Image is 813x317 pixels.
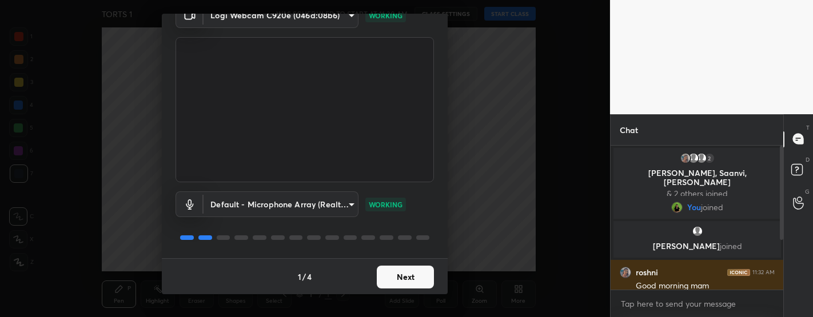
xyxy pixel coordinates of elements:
span: joined [701,203,723,212]
h4: / [302,271,306,283]
img: default.png [687,153,699,164]
h4: 4 [307,271,312,283]
div: Good morning mam [636,280,775,292]
img: 3 [620,267,631,278]
img: iconic-dark.1390631f.png [727,269,750,276]
h4: 1 [298,271,301,283]
div: grid [611,146,784,290]
p: & 2 others joined [620,189,774,198]
p: WORKING [369,10,402,21]
img: default.png [695,153,707,164]
h6: roshni [636,267,658,278]
p: [PERSON_NAME], Saanvi, [PERSON_NAME] [620,168,774,187]
div: 2 [703,153,715,164]
span: You [687,203,701,212]
p: T [806,123,810,132]
img: 3 [679,153,691,164]
p: WORKING [369,199,402,210]
div: Logi Webcam C920e (046d:08b6) [204,2,358,28]
div: 11:32 AM [752,269,775,276]
p: Chat [611,115,647,145]
span: joined [719,240,742,251]
img: default.png [691,226,703,237]
button: Next [377,266,434,288]
div: Logi Webcam C920e (046d:08b6) [204,191,358,217]
img: ea43492ca9d14c5f8587a2875712d117.jpg [671,202,683,213]
p: [PERSON_NAME] [620,242,774,251]
p: G [805,187,810,196]
p: D [806,155,810,164]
